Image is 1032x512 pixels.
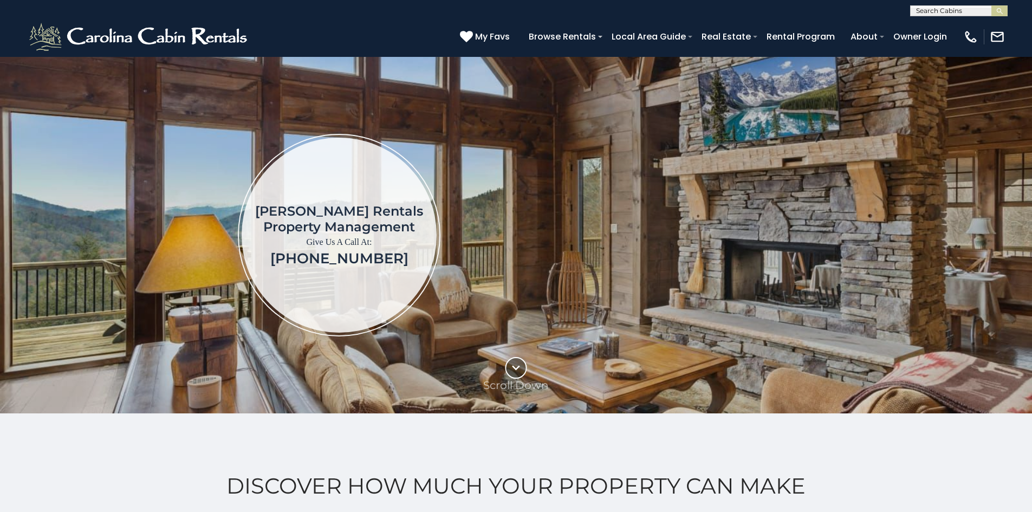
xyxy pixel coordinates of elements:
img: White-1-2.png [27,21,252,53]
h2: Discover How Much Your Property Can Make [27,474,1005,498]
iframe: New Contact Form [615,89,969,381]
h1: [PERSON_NAME] Rentals Property Management [255,203,423,235]
a: Owner Login [888,27,952,46]
p: Scroll Down [483,379,549,392]
a: [PHONE_NUMBER] [270,250,408,267]
img: mail-regular-white.png [990,29,1005,44]
p: Give Us A Call At: [255,235,423,250]
img: phone-regular-white.png [963,29,978,44]
a: My Favs [460,30,512,44]
span: My Favs [475,30,510,43]
a: About [845,27,883,46]
a: Browse Rentals [523,27,601,46]
a: Rental Program [761,27,840,46]
a: Local Area Guide [606,27,691,46]
a: Real Estate [696,27,756,46]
